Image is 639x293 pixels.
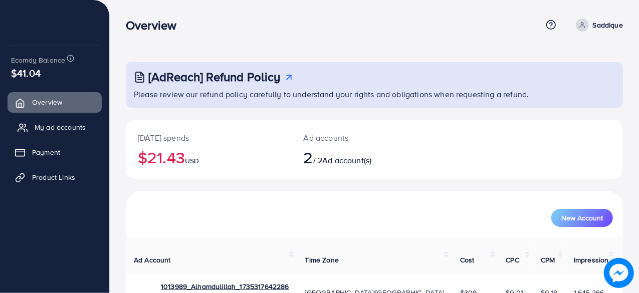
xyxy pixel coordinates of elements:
a: Overview [8,92,102,112]
a: Saddique [572,19,623,32]
span: Overview [32,97,62,107]
h2: / 2 [304,148,404,167]
p: Saddique [593,19,623,31]
h3: [AdReach] Refund Policy [148,70,281,84]
span: CPM [541,255,555,265]
span: USD [185,156,199,166]
img: image [605,259,633,287]
img: image [88,69,98,79]
span: Time Zone [305,255,339,265]
span: 2 [304,146,313,169]
a: 1013989_Alhamdulillah_1735317642286 [161,281,289,291]
span: Ad Account [134,255,171,265]
img: menu [88,19,100,31]
h2: $21.43 [138,148,280,167]
span: My ad accounts [35,122,86,132]
a: My ad accounts [8,117,102,137]
p: [DATE] spends [138,132,280,144]
img: logo [10,14,78,30]
span: $41.04 [11,66,41,80]
span: Cost [460,255,475,265]
p: Ad accounts [304,132,404,144]
span: Ecomdy Balance [11,55,65,65]
span: Impression [574,255,609,265]
a: Product Links [8,167,102,187]
p: Please review our refund policy carefully to understand your rights and obligations when requesti... [134,88,617,100]
span: CPC [506,255,519,265]
span: Payment [32,147,60,157]
h3: Overview [126,18,184,33]
span: Product Links [32,172,75,182]
a: Payment [8,142,102,162]
button: New Account [551,209,613,227]
span: Ad account(s) [322,155,371,166]
span: New Account [561,214,603,221]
